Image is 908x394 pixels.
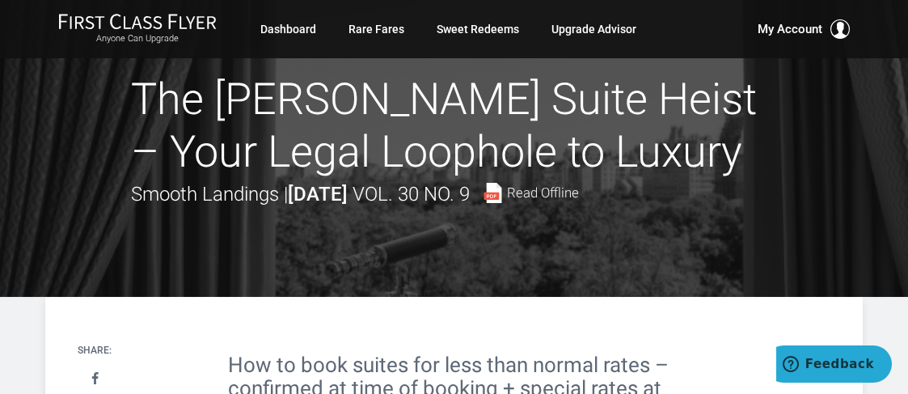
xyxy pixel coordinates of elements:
h4: Share: [78,345,112,356]
a: Dashboard [260,15,316,44]
div: Smooth Landings | [131,179,579,210]
a: Read Offline [483,183,579,203]
span: Vol. 30 No. 9 [353,183,470,205]
h1: The [PERSON_NAME] Suite Heist – Your Legal Loophole to Luxury [131,74,778,179]
a: Share [78,364,112,394]
button: My Account [758,19,850,39]
span: My Account [758,19,822,39]
img: First Class Flyer [58,13,217,30]
span: Read Offline [507,186,579,200]
a: Upgrade Advisor [551,15,636,44]
a: Sweet Redeems [437,15,519,44]
small: Anyone Can Upgrade [58,33,217,44]
strong: [DATE] [288,183,348,205]
img: pdf-file.svg [483,183,503,203]
iframe: Opens a widget where you can find more information [776,345,892,386]
a: First Class FlyerAnyone Can Upgrade [58,13,217,45]
a: Rare Fares [348,15,404,44]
